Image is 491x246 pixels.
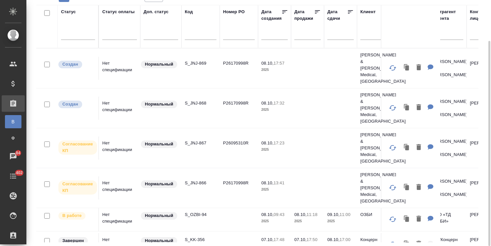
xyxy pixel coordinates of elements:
div: Выставляется автоматически при создании заказа [58,60,95,69]
button: Для КМ: 1 НЗП к скану + 1 НЗК + sig требования для sig в Certify [424,61,437,75]
p: ООО «ТД «ОЗБИ» [432,211,463,225]
p: S_JNJ-868 [185,100,216,107]
p: [PERSON_NAME] & [PERSON_NAME] Medical, [GEOGRAPHIC_DATA] [360,132,392,165]
p: S_JNJ-867 [185,140,216,146]
p: 09:43 [274,212,284,217]
td: P26170998R [220,97,258,120]
p: [PERSON_NAME] & [PERSON_NAME] [432,58,463,78]
p: 09.10, [327,212,340,217]
td: Нет спецификации [99,137,140,160]
div: Статус [61,9,76,15]
div: Выставляется автоматически при создании заказа [58,100,95,109]
p: S_JNJ-866 [185,180,216,186]
p: 2025 [294,218,321,225]
div: Выставляет КМ при направлении счета или после выполнения всех работ/сдачи заказа клиенту. Окончат... [58,236,95,245]
p: 2025 [327,218,354,225]
p: Согласование КП [62,181,93,194]
p: [PERSON_NAME] & [PERSON_NAME] [432,98,463,118]
p: [PERSON_NAME] & [PERSON_NAME] [432,138,463,158]
p: ОЗБИ [360,211,392,218]
p: S_JNJ-869 [185,60,216,67]
td: P26170998R [220,57,258,80]
p: 17:32 [274,101,284,106]
p: [PERSON_NAME] & [PERSON_NAME] Medical, [GEOGRAPHIC_DATA] [360,171,392,204]
a: 402 [2,168,25,184]
button: Клонировать [401,101,413,114]
div: Код [185,9,193,15]
button: Удалить [413,61,424,75]
button: Клонировать [401,141,413,154]
p: 17:00 [340,237,350,242]
a: В [5,115,21,128]
div: Клиент [360,9,376,15]
div: Дата продажи [294,9,314,22]
p: 08.10, [261,212,274,217]
button: Клонировать [401,181,413,194]
p: 17:23 [274,140,284,145]
p: Завершен [62,237,84,244]
p: Нормальный [145,101,173,108]
p: 2025 [261,67,288,73]
button: Для КМ: по 1 НЗП к сканам + по 1 НЗК + sig требования к sig в Certify [424,181,437,194]
p: Нормальный [145,212,173,219]
button: Обновить [385,180,401,196]
button: Обновить [385,60,401,76]
button: Обновить [385,211,401,227]
div: Дата создания [261,9,281,22]
p: 08.10, [261,101,274,106]
div: Доп. статус [144,9,169,15]
p: Нормальный [145,141,173,147]
div: Номер PO [223,9,245,15]
td: Нет спецификации [99,176,140,200]
div: Дата сдачи [327,9,347,22]
button: Клонировать [401,212,413,226]
p: Создан [62,61,78,68]
p: 08.10, [327,237,340,242]
p: 11:00 [340,212,350,217]
div: Статус по умолчанию для стандартных заказов [140,236,178,245]
div: Статус по умолчанию для стандартных заказов [140,100,178,109]
td: P26170998R [220,176,258,200]
a: Ф [5,132,21,145]
p: 08.10, [261,180,274,185]
div: Статус по умолчанию для стандартных заказов [140,140,178,149]
td: Нет спецификации [99,208,140,231]
p: 2025 [261,146,288,153]
p: 08.10, [294,212,307,217]
p: S_KK-356 [185,236,216,243]
p: Создан [62,101,78,108]
p: Нормальный [145,237,173,244]
p: Согласование КП [62,141,93,154]
p: 17:50 [307,237,317,242]
p: 17:48 [274,237,284,242]
p: [PERSON_NAME] & [PERSON_NAME] [432,178,463,198]
button: Удалить [413,101,424,114]
p: Нормальный [145,181,173,187]
button: Клонировать [401,61,413,75]
div: Статус по умолчанию для стандартных заказов [140,60,178,69]
span: 84 [12,150,24,156]
td: P26095310R [220,137,258,160]
span: 402 [12,169,27,176]
span: Ф [8,135,18,141]
p: 07.10, [294,237,307,242]
td: Нет спецификации [99,57,140,80]
button: Обновить [385,100,401,116]
div: Выставляет ПМ после принятия заказа от КМа [58,211,95,220]
div: Статус по умолчанию для стандартных заказов [140,180,178,189]
p: 2025 [261,186,288,193]
p: 2025 [261,218,288,225]
button: Удалить [413,141,424,154]
span: В [8,118,18,125]
p: 17:57 [274,61,284,66]
button: Обновить [385,140,401,156]
p: [PERSON_NAME] & [PERSON_NAME] Medical, [GEOGRAPHIC_DATA] [360,52,392,85]
p: Нормальный [145,61,173,68]
p: 08.10, [261,61,274,66]
p: S_OZBI-94 [185,211,216,218]
a: 84 [2,148,25,165]
p: В работе [62,212,82,219]
p: 13:41 [274,180,284,185]
p: 07.10, [261,237,274,242]
td: Нет спецификации [99,97,140,120]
